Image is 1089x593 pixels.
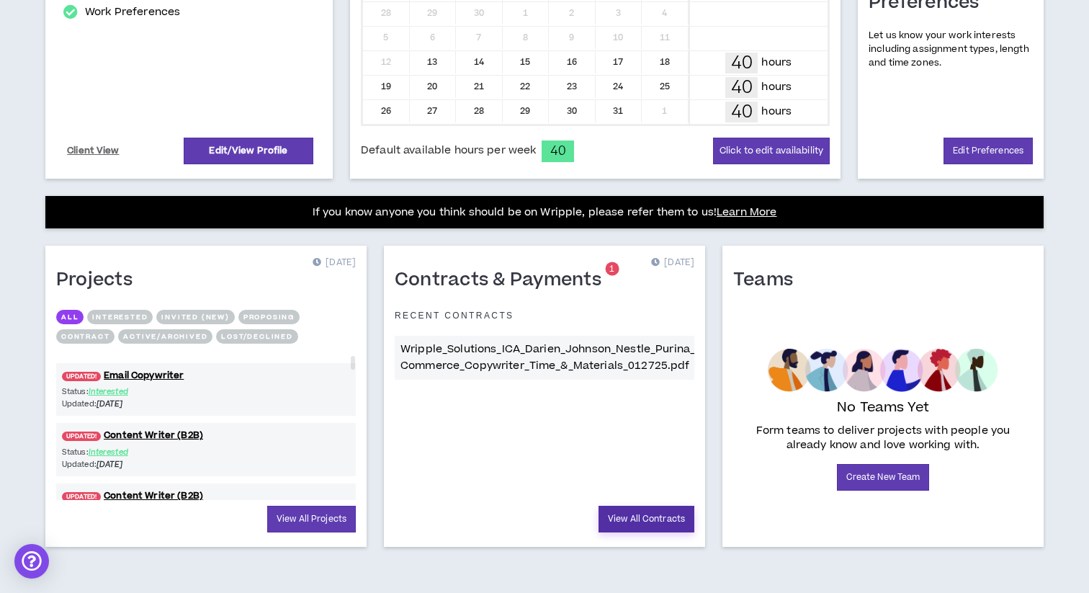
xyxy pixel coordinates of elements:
[313,204,777,221] p: If you know anyone you think should be on Wripple, please refer them to us!
[184,138,313,164] a: Edit/View Profile
[97,398,123,409] i: [DATE]
[609,263,614,275] span: 1
[739,424,1027,452] p: Form teams to deliver projects with people you already know and love working with.
[56,310,84,324] button: All
[156,310,234,324] button: Invited (new)
[118,329,212,344] button: Active/Archived
[65,138,122,164] a: Client View
[216,329,297,344] button: Lost/Declined
[97,459,123,470] i: [DATE]
[56,489,356,503] a: UPDATED!Content Writer (B2B)
[62,492,101,501] span: UPDATED!
[62,446,206,458] p: Status:
[238,310,300,324] button: Proposing
[837,398,929,418] p: No Teams Yet
[651,256,694,270] p: [DATE]
[400,342,689,374] p: Wripple_Solutions_ICA_Darien_Johnson_Nestle_Purina_E-Commerce_Copywriter_Time_&_Materials_012725.pdf
[761,104,792,120] p: hours
[768,349,998,392] img: empty
[717,205,776,220] a: Learn More
[313,256,356,270] p: [DATE]
[395,269,612,292] h1: Contracts & Payments
[56,329,115,344] button: Contract
[62,432,101,441] span: UPDATED!
[56,269,143,292] h1: Projects
[361,143,536,159] span: Default available hours per week
[87,310,153,324] button: Interested
[85,4,180,21] a: Work Preferences
[395,336,694,380] a: Wripple_Solutions_ICA_Darien_Johnson_Nestle_Purina_E-Commerce_Copywriter_Time_&_Materials_012725.pdf
[267,506,356,532] a: View All Projects
[944,138,1033,164] a: Edit Preferences
[395,310,514,321] p: Recent Contracts
[89,447,128,458] span: Interested
[869,29,1033,71] p: Let us know your work interests including assignment types, length and time zones.
[62,458,206,471] p: Updated:
[56,429,356,442] a: UPDATED!Content Writer (B2B)
[761,79,792,95] p: hours
[56,369,356,383] a: UPDATED!Email Copywriter
[761,55,792,71] p: hours
[14,544,49,579] div: Open Intercom Messenger
[605,262,619,276] sup: 1
[62,385,206,398] p: Status:
[89,386,128,397] span: Interested
[837,464,930,491] a: Create New Team
[62,372,101,381] span: UPDATED!
[62,398,206,410] p: Updated:
[599,506,694,532] a: View All Contracts
[733,269,804,292] h1: Teams
[713,138,830,164] button: Click to edit availability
